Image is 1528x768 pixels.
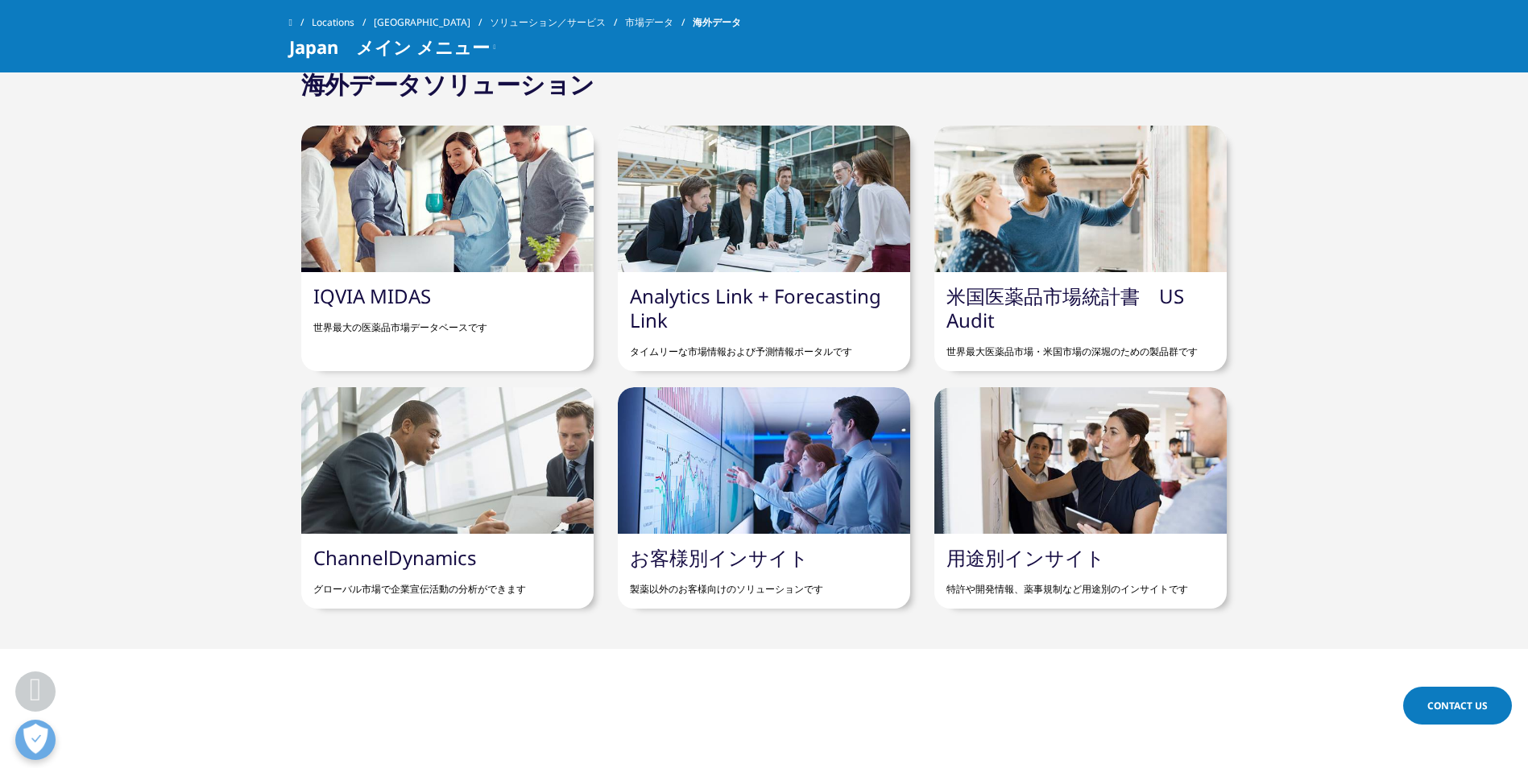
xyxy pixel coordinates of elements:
a: お客様別インサイト [630,544,809,571]
a: 用途別インサイト [946,544,1105,571]
a: [GEOGRAPHIC_DATA] [374,8,490,37]
p: グローバル市場で企業宣伝活動の分析ができます [313,570,582,597]
p: 世界最大医薬品市場・米国市場の深堀のための製品群です [946,332,1215,359]
span: Contact Us [1427,699,1488,712]
p: タイムリーな市場情報および予測情報ポータルです [630,332,898,359]
a: Contact Us [1403,687,1512,725]
a: ソリューション／サービス [490,8,625,37]
span: Japan メイン メニュー [289,37,490,56]
a: Locations [312,8,374,37]
h2: 海外データソリューション [301,68,594,101]
a: Analytics Link + Forecasting Link [630,283,881,333]
a: 米国医薬品市場統計書 US Audit [946,283,1184,333]
button: 優先設定センターを開く [15,720,56,760]
p: 世界最大の医薬品市場データベースです [313,308,582,335]
p: 特許や開発情報、薬事規制など用途別のインサイトです [946,570,1215,597]
a: ChannelDynamics [313,544,477,571]
p: 製薬以外のお客様向けのソリューションです [630,570,898,597]
a: IQVIA MIDAS [313,283,431,309]
a: 市場データ [625,8,693,37]
span: 海外データ [693,8,741,37]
